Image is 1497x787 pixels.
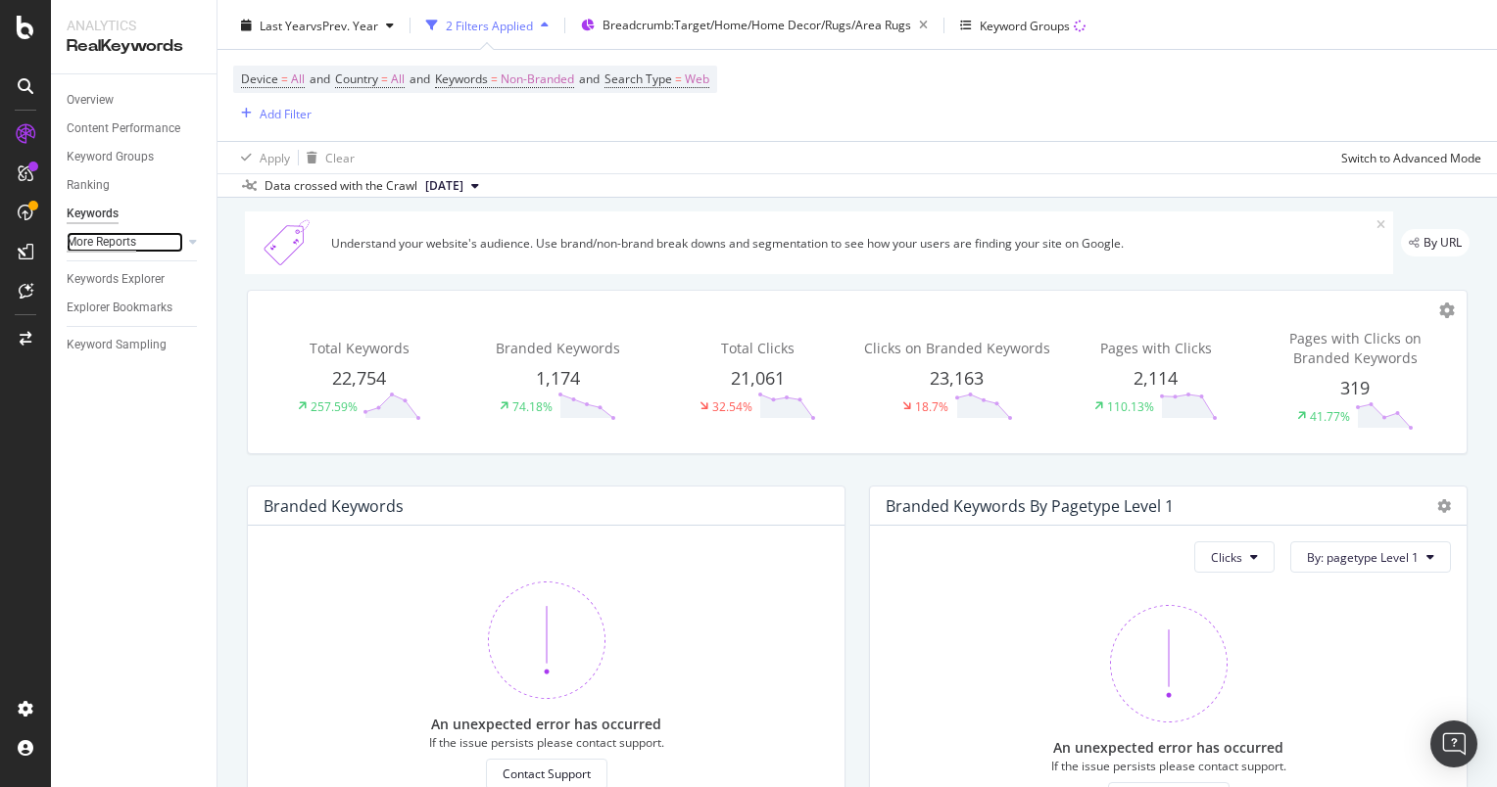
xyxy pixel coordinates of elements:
span: Device [241,70,278,87]
div: 74.18% [512,398,553,415]
span: = [381,70,388,87]
a: Content Performance [67,118,203,139]
span: By URL [1424,237,1462,249]
div: Contact Support [503,765,591,782]
span: and [310,70,330,87]
div: An unexpected error has occurred [1053,738,1283,758]
div: Analytics [67,16,201,35]
span: 21,061 [731,366,785,390]
span: Non-Branded [501,66,574,93]
span: 1,174 [536,366,580,390]
div: Switch to Advanced Mode [1341,150,1481,166]
span: and [410,70,430,87]
span: 2,114 [1134,366,1178,390]
button: Breadcrumb:Target/Home/Home Decor/Rugs/Area Rugs [573,10,936,41]
div: Content Performance [67,118,180,139]
img: 370bne1z.png [488,581,605,699]
div: Keyword Sampling [67,335,167,355]
div: 2 Filters Applied [446,18,533,34]
span: 22,754 [332,366,386,390]
div: Data crossed with the Crawl [265,177,417,195]
div: If the issue persists please contact support. [429,734,664,751]
span: Web [685,66,709,93]
span: By: pagetype Level 1 [1307,549,1419,566]
span: Pages with Clicks on Branded Keywords [1289,329,1422,367]
a: Keyword Sampling [67,335,203,355]
button: [DATE] [417,174,487,198]
div: Branded Keywords [264,496,404,516]
button: By: pagetype Level 1 [1290,541,1451,573]
div: 257.59% [311,398,358,415]
span: Pages with Clicks [1100,339,1212,357]
button: Clicks [1194,541,1275,573]
span: = [491,70,498,87]
span: Clicks [1211,549,1242,566]
span: = [675,70,682,87]
a: Keywords [67,204,203,224]
div: An unexpected error has occurred [431,715,661,734]
a: Explorer Bookmarks [67,298,203,318]
div: Overview [67,90,114,111]
span: Search Type [604,70,672,87]
span: 23,163 [930,366,984,390]
div: Clear [325,150,355,166]
div: Open Intercom Messenger [1430,720,1477,767]
div: Apply [260,150,290,166]
button: Last YearvsPrev. Year [233,10,402,41]
div: Add Filter [260,106,312,122]
img: Xn5yXbTLC6GvtKIoinKAiP4Hm0QJ922KvQwAAAAASUVORK5CYII= [253,219,323,266]
div: Understand your website's audience. Use brand/non-brand break downs and segmentation to see how y... [331,235,1376,252]
span: All [391,66,405,93]
div: 41.77% [1310,408,1350,425]
div: Keyword Groups [67,147,154,167]
button: 2 Filters Applied [418,10,556,41]
span: Keywords [435,70,488,87]
span: vs Prev. Year [311,18,378,34]
div: 32.54% [712,398,752,415]
a: Ranking [67,175,203,196]
button: Clear [299,142,355,173]
span: Total Clicks [721,339,795,357]
div: 18.7% [915,398,948,415]
span: 2025 Sep. 8th [425,177,463,195]
img: 370bne1z.png [1110,605,1228,722]
a: Keywords Explorer [67,269,203,290]
div: Keywords Explorer [67,269,165,290]
a: More Reports [67,232,183,253]
span: = [281,70,288,87]
div: RealKeywords [67,35,201,58]
button: Apply [233,142,290,173]
a: Overview [67,90,203,111]
span: Breadcrumb: Target/Home/Home Decor/Rugs/Area Rugs [603,17,911,33]
span: Country [335,70,378,87]
button: Keyword Groups [952,10,1093,41]
span: Clicks on Branded Keywords [864,339,1050,357]
div: Keyword Groups [980,18,1070,34]
span: Total Keywords [310,339,410,357]
div: If the issue persists please contact support. [1051,758,1286,774]
div: Keywords [67,204,119,224]
div: Ranking [67,175,110,196]
div: 110.13% [1107,398,1154,415]
button: Add Filter [233,102,312,125]
div: Explorer Bookmarks [67,298,172,318]
span: and [579,70,600,87]
span: Branded Keywords [496,339,620,357]
span: All [291,66,305,93]
div: More Reports [67,232,136,253]
div: Branded Keywords By pagetype Level 1 [886,496,1174,516]
span: Last Year [260,18,311,34]
button: Switch to Advanced Mode [1333,142,1481,173]
div: legacy label [1401,229,1470,256]
a: Keyword Groups [67,147,203,167]
span: 319 [1340,376,1370,399]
